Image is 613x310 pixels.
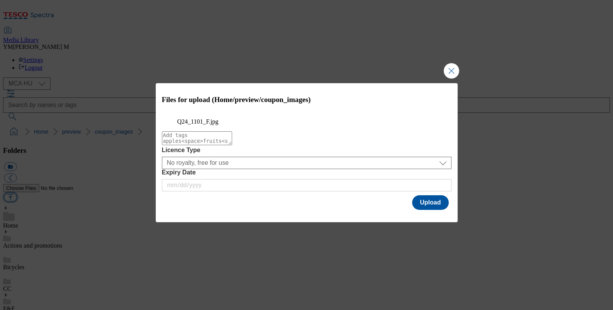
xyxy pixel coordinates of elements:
[162,96,451,104] h3: Files for upload (Home/preview/coupon_images)
[156,83,458,222] div: Modal
[444,63,459,79] button: Close Modal
[162,169,451,176] label: Expiry Date
[412,195,448,210] button: Upload
[177,118,436,125] figcaption: Q24_1101_F.jpg
[162,147,451,154] label: Licence Type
